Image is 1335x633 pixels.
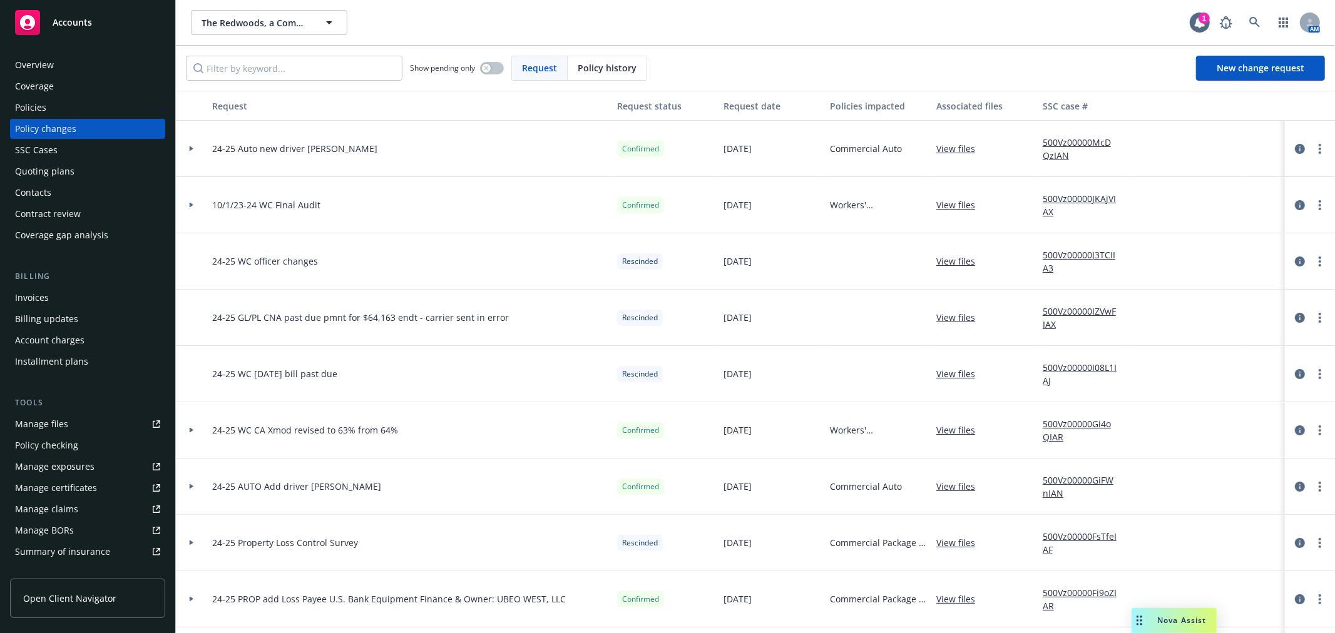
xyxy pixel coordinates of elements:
[15,225,108,245] div: Coverage gap analysis
[207,91,612,121] button: Request
[212,480,381,493] span: 24-25 AUTO Add driver [PERSON_NAME]
[1043,530,1127,556] a: 500Vz00000FsTfeIAF
[622,537,658,549] span: Rescinded
[1292,141,1307,156] a: circleInformation
[931,91,1038,121] button: Associated files
[830,480,902,493] span: Commercial Auto
[724,311,752,324] span: [DATE]
[10,397,165,409] div: Tools
[578,61,637,74] span: Policy history
[10,119,165,139] a: Policy changes
[936,480,985,493] a: View files
[10,478,165,498] a: Manage certificates
[1196,56,1325,81] a: New change request
[830,423,926,437] span: Workers' Compensation
[10,309,165,329] a: Billing updates
[830,99,926,113] div: Policies impacted
[830,592,926,605] span: Commercial Package - Property, Crime, IM
[1043,192,1127,218] a: 500Vz00000JKAjVIAX
[1271,10,1296,35] a: Switch app
[15,499,78,519] div: Manage claims
[15,309,78,329] div: Billing updates
[936,592,985,605] a: View files
[1043,248,1127,275] a: 500Vz00000J3TCIIA3
[1038,91,1132,121] button: SSC case #
[212,367,337,380] span: 24-25 WC [DATE] bill past due
[212,99,607,113] div: Request
[936,255,985,268] a: View files
[15,140,58,160] div: SSC Cases
[15,457,95,477] div: Manage exposures
[1312,367,1327,382] a: more
[1199,13,1210,24] div: 1
[10,457,165,477] a: Manage exposures
[830,198,926,211] span: Workers' Compensation
[1157,615,1207,625] span: Nova Assist
[10,225,165,245] a: Coverage gap analysis
[1132,608,1217,633] button: Nova Assist
[1132,608,1147,633] div: Drag to move
[1043,361,1127,387] a: 500Vz00000I08L1IAJ
[10,330,165,350] a: Account charges
[10,98,165,118] a: Policies
[176,402,207,458] div: Toggle Row Expanded
[724,480,752,493] span: [DATE]
[176,346,207,402] div: Toggle Row Expanded
[1312,592,1327,607] a: more
[1043,99,1127,113] div: SSC case #
[15,98,46,118] div: Policies
[1312,479,1327,494] a: more
[10,204,165,224] a: Contract review
[15,183,51,203] div: Contacts
[830,536,926,549] span: Commercial Package - Property, Crime, IM
[202,16,310,29] span: The Redwoods, a Community of Seniors
[212,423,398,437] span: 24-25 WC CA Xmod revised to 63% from 64%
[622,368,658,380] span: Rescinded
[724,255,752,268] span: [DATE]
[1312,535,1327,550] a: more
[23,592,116,605] span: Open Client Navigator
[622,481,659,492] span: Confirmed
[1292,423,1307,438] a: circleInformation
[15,352,88,372] div: Installment plans
[15,55,54,75] div: Overview
[10,55,165,75] a: Overview
[1292,367,1307,382] a: circleInformation
[622,312,658,323] span: Rescinded
[719,91,825,121] button: Request date
[15,330,84,350] div: Account charges
[10,140,165,160] a: SSC Cases
[830,142,902,155] span: Commercial Auto
[724,367,752,380] span: [DATE]
[212,142,377,155] span: 24-25 Auto new driver [PERSON_NAME]
[724,99,820,113] div: Request date
[15,204,81,224] div: Contract review
[1043,417,1127,443] a: 500Vz00000Gi4oQIAR
[1043,305,1127,331] a: 500Vz00000IZVwFIAX
[1242,10,1267,35] a: Search
[10,5,165,40] a: Accounts
[1292,310,1307,325] a: circleInformation
[936,367,985,380] a: View files
[936,423,985,437] a: View files
[176,233,207,290] div: Toggle Row Expanded
[10,499,165,519] a: Manage claims
[212,198,320,211] span: 10/1/23-24 WC Final Audit
[10,414,165,434] a: Manage files
[410,63,475,73] span: Show pending only
[1043,473,1127,500] a: 500Vz00000GiFWnIAN
[724,592,752,605] span: [DATE]
[15,542,110,562] div: Summary of insurance
[15,520,74,540] div: Manage BORs
[1214,10,1239,35] a: Report a Bug
[1292,254,1307,269] a: circleInformation
[176,515,207,571] div: Toggle Row Expanded
[186,56,402,81] input: Filter by keyword...
[15,288,49,308] div: Invoices
[176,177,207,233] div: Toggle Row Expanded
[724,536,752,549] span: [DATE]
[936,198,985,211] a: View files
[10,435,165,455] a: Policy checking
[10,542,165,562] a: Summary of insurance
